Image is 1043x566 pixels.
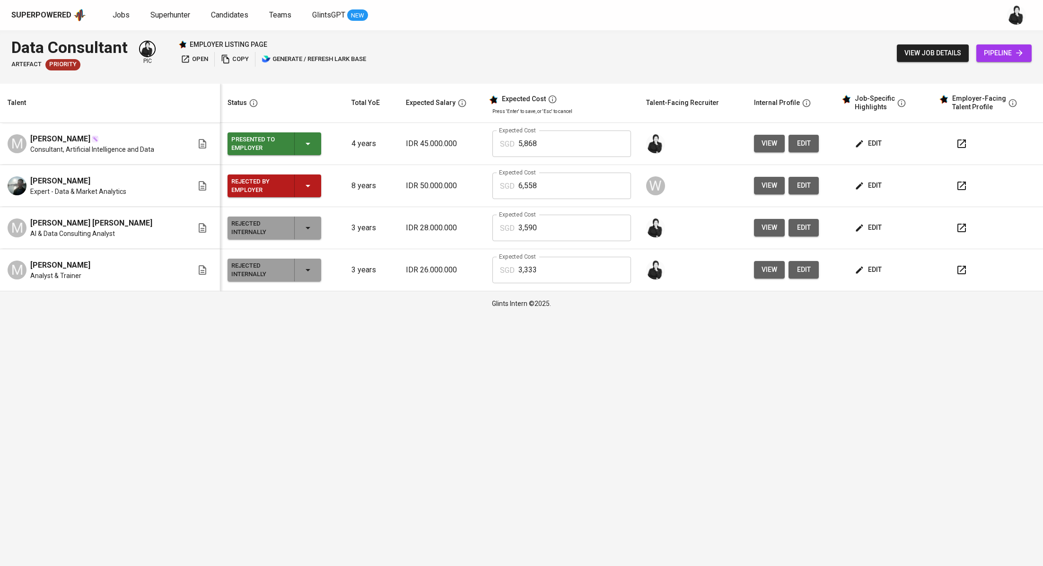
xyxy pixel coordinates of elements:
[262,54,271,64] img: lark
[857,180,882,192] span: edit
[178,52,210,67] button: open
[262,54,366,65] span: generate / refresh lark base
[897,44,969,62] button: view job details
[754,219,785,236] button: view
[139,41,156,65] div: pic
[347,11,368,20] span: NEW
[762,180,777,192] span: view
[150,9,192,21] a: Superhunter
[11,60,42,69] span: Artefact
[11,8,86,22] a: Superpoweredapp logo
[30,229,115,238] span: AI & Data Consulting Analyst
[1007,6,1026,25] img: medwi@glints.com
[406,138,478,149] p: IDR 45.000.000
[406,264,478,276] p: IDR 26.000.000
[754,97,800,109] div: Internal Profile
[351,180,390,192] p: 8 years
[113,10,130,19] span: Jobs
[30,133,90,145] span: [PERSON_NAME]
[789,219,819,236] button: edit
[228,217,321,239] button: Rejected Internally
[492,108,631,115] p: Press 'Enter' to save, or 'Esc' to cancel
[952,95,1006,111] div: Employer-Facing Talent Profile
[500,181,515,192] p: SGD
[351,264,390,276] p: 3 years
[796,138,811,149] span: edit
[500,265,515,276] p: SGD
[351,138,390,149] p: 4 years
[857,138,882,149] span: edit
[231,218,287,238] div: Rejected Internally
[502,95,546,104] div: Expected Cost
[489,95,498,104] img: glints_star.svg
[30,175,90,187] span: [PERSON_NAME]
[796,264,811,276] span: edit
[11,10,71,21] div: Superpowered
[976,44,1032,62] a: pipeline
[500,139,515,150] p: SGD
[646,134,665,153] img: medwi@glints.com
[221,54,249,65] span: copy
[762,264,777,276] span: view
[190,40,267,49] p: employer listing page
[853,261,885,279] button: edit
[181,54,208,65] span: open
[45,59,80,70] div: New Job received from Demand Team
[406,180,478,192] p: IDR 50.000.000
[857,222,882,234] span: edit
[762,138,777,149] span: view
[796,180,811,192] span: edit
[30,187,126,196] span: Expert - Data & Market Analytics
[8,261,26,279] div: M
[500,223,515,234] p: SGD
[406,97,456,109] div: Expected Salary
[646,218,665,237] img: medwi@glints.com
[30,271,81,280] span: Analyst & Trainer
[939,95,948,104] img: glints_star.svg
[853,177,885,194] button: edit
[8,176,26,195] img: Edo Syahputra
[211,9,250,21] a: Candidates
[45,60,80,69] span: Priority
[351,222,390,234] p: 3 years
[984,47,1024,59] span: pipeline
[150,10,190,19] span: Superhunter
[178,40,187,49] img: Glints Star
[231,175,287,196] div: Rejected by Employer
[857,264,882,276] span: edit
[91,135,99,143] img: magic_wand.svg
[904,47,961,59] span: view job details
[228,132,321,155] button: Presented to Employer
[30,145,154,154] span: Consultant, Artificial Intelligence and Data
[855,95,895,111] div: Job-Specific Highlights
[8,134,26,153] div: M
[140,42,155,56] img: medwi@glints.com
[231,133,287,154] div: Presented to Employer
[789,177,819,194] button: edit
[351,97,380,109] div: Total YoE
[754,177,785,194] button: view
[754,135,785,152] button: view
[646,261,665,279] img: medwi@glints.com
[228,259,321,281] button: Rejected Internally
[113,9,131,21] a: Jobs
[219,52,251,67] button: copy
[646,97,719,109] div: Talent-Facing Recruiter
[11,36,128,59] div: Data Consultant
[228,97,247,109] div: Status
[646,176,665,195] div: W
[796,222,811,234] span: edit
[231,260,287,280] div: Rejected Internally
[853,135,885,152] button: edit
[30,218,152,229] span: [PERSON_NAME] [PERSON_NAME]
[30,260,90,271] span: [PERSON_NAME]
[762,222,777,234] span: view
[269,9,293,21] a: Teams
[312,10,345,19] span: GlintsGPT
[8,97,26,109] div: Talent
[259,52,368,67] button: lark generate / refresh lark base
[8,218,26,237] div: M
[754,261,785,279] button: view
